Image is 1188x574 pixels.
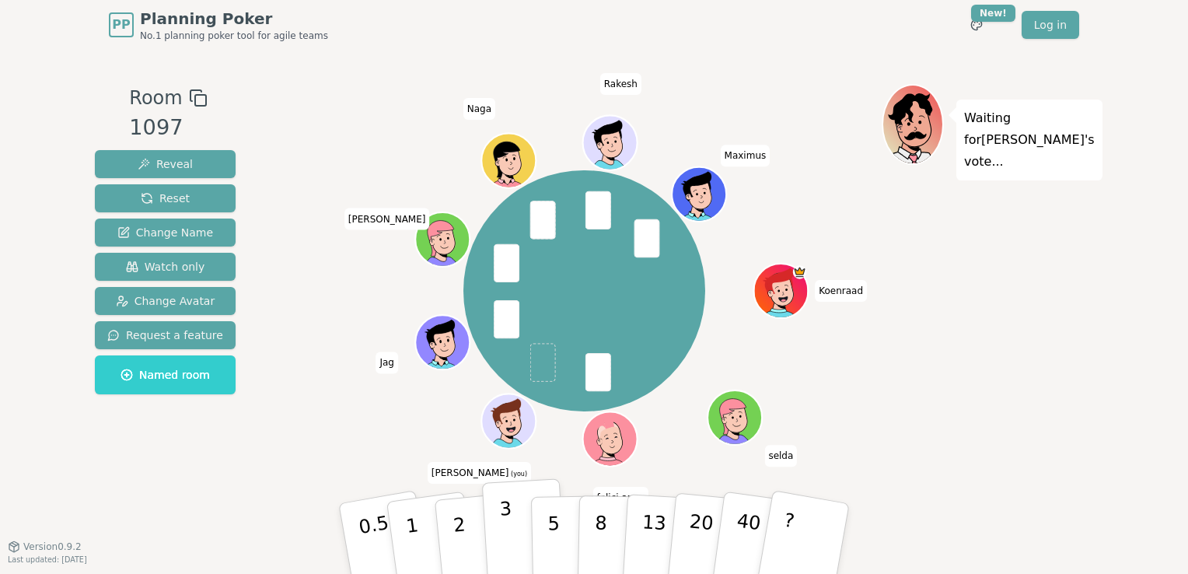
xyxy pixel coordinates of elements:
[95,219,236,247] button: Change Name
[129,84,182,112] span: Room
[815,280,867,302] span: Click to change your name
[95,253,236,281] button: Watch only
[95,355,236,394] button: Named room
[971,5,1015,22] div: New!
[964,107,1095,173] p: Waiting for [PERSON_NAME] 's vote...
[600,73,641,95] span: Click to change your name
[95,184,236,212] button: Reset
[963,11,991,39] button: New!
[129,112,207,144] div: 1097
[116,293,215,309] span: Change Avatar
[95,287,236,315] button: Change Avatar
[484,396,535,447] button: Click to change your avatar
[764,445,797,467] span: Click to change your name
[107,327,223,343] span: Request a feature
[112,16,130,34] span: PP
[8,555,87,564] span: Last updated: [DATE]
[592,487,648,509] span: Click to change your name
[95,321,236,349] button: Request a feature
[376,352,398,373] span: Click to change your name
[23,541,82,553] span: Version 0.9.2
[8,541,82,553] button: Version0.9.2
[117,225,213,240] span: Change Name
[721,145,770,166] span: Click to change your name
[140,8,328,30] span: Planning Poker
[141,191,190,206] span: Reset
[793,265,807,279] span: Koenraad is the host
[509,471,528,478] span: (you)
[428,462,531,484] span: Click to change your name
[109,8,328,42] a: PPPlanning PokerNo.1 planning poker tool for agile teams
[95,150,236,178] button: Reveal
[140,30,328,42] span: No.1 planning poker tool for agile teams
[344,208,430,230] span: Click to change your name
[463,98,495,120] span: Click to change your name
[121,367,210,383] span: Named room
[138,156,193,172] span: Reveal
[1022,11,1079,39] a: Log in
[126,259,205,275] span: Watch only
